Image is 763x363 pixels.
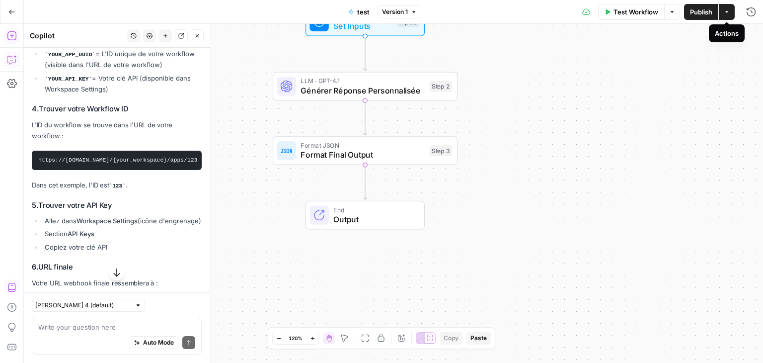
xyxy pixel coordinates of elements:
[333,205,414,214] span: End
[444,334,458,343] span: Copy
[333,20,392,32] span: Set Inputs
[301,85,425,96] span: Générer Réponse Personnalisée
[357,7,370,17] span: test
[32,104,202,114] h3: 4.
[289,334,303,342] span: 120%
[32,201,202,210] h3: 5.
[45,52,95,58] code: YOUR_APP_UUID
[690,7,712,17] span: Publish
[430,81,453,92] div: Step 2
[363,36,367,71] g: Edge from start to step_2
[301,76,425,86] span: LLM · GPT-4.1
[38,157,197,163] code: https://[DOMAIN_NAME]/{your_workspace}/apps/123
[301,149,425,161] span: Format Final Output
[430,145,453,156] div: Step 3
[42,229,202,239] li: Section
[440,332,462,345] button: Copy
[32,263,202,272] h3: 6.
[273,7,458,36] div: Set InputsInputs
[613,7,658,17] span: Test Workflow
[684,4,718,20] button: Publish
[363,165,367,199] g: Edge from step_3 to end
[378,5,421,18] button: Version 1
[382,7,408,16] span: Version 1
[598,4,664,20] button: Test Workflow
[273,72,458,101] div: LLM · GPT-4.1Générer Réponse PersonnaliséeStep 2
[301,141,425,150] span: Format JSON
[333,213,414,225] span: Output
[273,136,458,165] div: Format JSONFormat Final OutputStep 3
[109,183,126,189] code: 123
[39,104,128,113] strong: Trouver votre Workflow ID
[32,180,202,190] p: Dans cet exemple, l'ID est .
[45,76,92,82] code: YOUR_API_KEY
[76,217,138,225] strong: Workspace Settings
[38,201,111,210] strong: Trouver votre API Key
[397,16,419,27] div: Inputs
[466,332,491,345] button: Paste
[30,31,124,41] div: Copilot
[35,301,131,311] input: Claude Sonnet 4 (default)
[273,201,458,230] div: EndOutput
[363,100,367,135] g: Edge from step_2 to step_3
[42,73,202,94] li: = Votre clé API (disponible dans Workspace Settings)
[42,242,202,252] li: Copiez votre clé API
[42,49,202,70] li: = L'ID unique de votre workflow (visible dans l'URL de votre workflow)
[42,216,202,226] li: Allez dans (icône d'engrenage)
[143,339,174,348] span: Auto Mode
[68,230,94,238] strong: API Keys
[470,334,487,343] span: Paste
[130,337,178,350] button: Auto Mode
[38,263,73,272] strong: URL finale
[342,4,376,20] button: test
[32,278,202,288] p: Votre URL webhook finale ressemblera à :
[32,120,202,141] p: L'ID du workflow se trouve dans l'URL de votre workflow :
